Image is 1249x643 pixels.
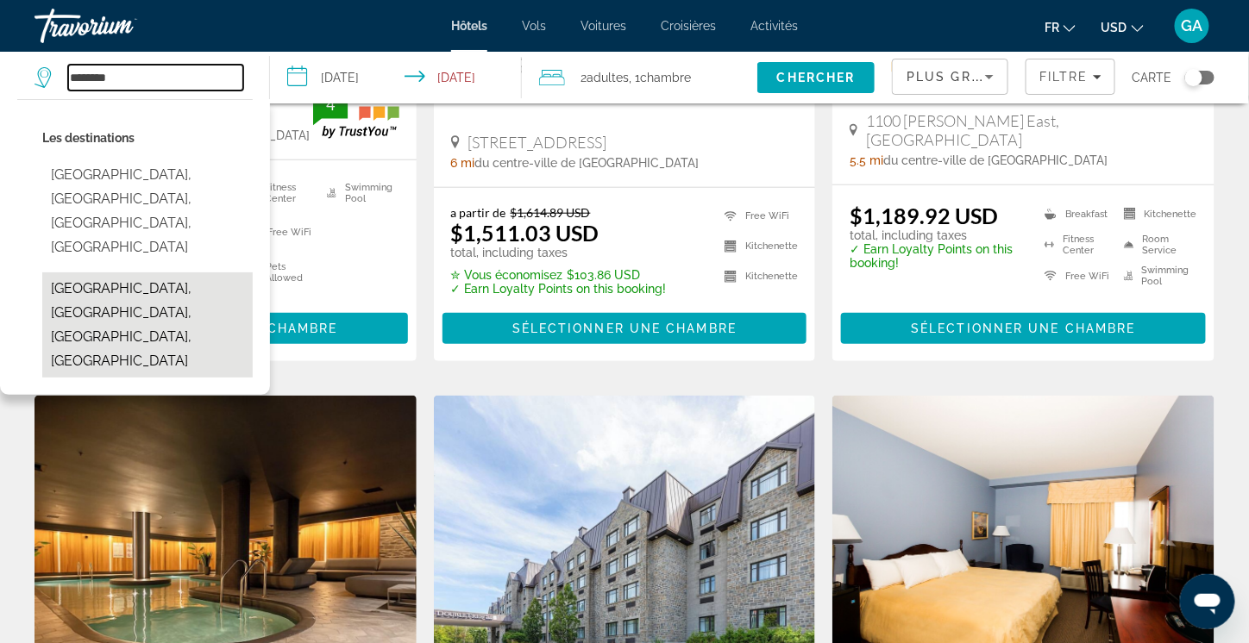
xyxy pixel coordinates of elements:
[512,321,737,335] span: Sélectionner une chambre
[442,317,807,336] a: Sélectionner une chambre
[841,317,1206,336] a: Sélectionner une chambre
[581,19,626,33] a: Voitures
[1045,21,1059,34] span: fr
[238,217,318,248] li: Free WiFi
[907,66,994,87] mat-select: Sort by
[451,268,563,282] span: ✮ Vous économisez
[587,71,629,84] span: Adultes
[1180,574,1235,629] iframe: Bouton de lancement de la fenêtre de messagerie
[1036,203,1115,225] li: Breakfast
[1026,59,1115,95] button: Filters
[270,52,523,103] button: Select check in and out date
[318,178,399,209] li: Swimming Pool
[911,321,1135,335] span: Sélectionner une chambre
[1115,203,1197,225] li: Kitchenette
[716,235,798,257] li: Kitchenette
[1182,17,1203,34] span: GA
[1036,234,1115,256] li: Fitness Center
[313,88,399,139] img: TrustYou guest rating badge
[757,62,875,93] button: Search
[475,156,700,170] span: du centre-ville de [GEOGRAPHIC_DATA]
[1133,66,1172,90] span: Carte
[451,246,667,259] p: total, including taxes
[1039,70,1089,84] span: Filtre
[661,19,716,33] a: Croisières
[522,19,546,33] a: Vols
[1102,15,1144,40] button: Change currency
[451,282,667,296] p: ✓ Earn Loyalty Points on this booking!
[35,3,207,48] a: Travorium
[1045,15,1076,40] button: Change language
[113,321,337,335] span: Sélectionner une chambre
[629,66,691,90] span: , 1
[1172,70,1214,85] button: Toggle map
[42,159,253,264] button: Select city: Portneuf Sur Mer, Quebec, QC, Canada
[907,70,1113,84] span: Plus grandes économies
[1036,265,1115,287] li: Free WiFi
[522,52,757,103] button: Travelers: 2 adults, 0 children
[42,126,253,150] p: City options
[451,268,667,282] p: $103.86 USD
[883,153,1108,167] span: du centre-ville de [GEOGRAPHIC_DATA]
[867,111,1197,149] span: 1100 [PERSON_NAME] East, [GEOGRAPHIC_DATA]
[238,257,318,288] li: Pets Allowed
[1102,21,1127,34] span: USD
[451,19,487,33] a: Hôtels
[640,71,691,84] span: Chambre
[850,153,883,167] span: 5.5 mi
[451,220,599,246] ins: $1,511.03 USD
[850,242,1023,270] p: ✓ Earn Loyalty Points on this booking!
[42,272,253,378] button: Select city: Portneuf, Quebec, QC, Canada
[442,313,807,344] button: Sélectionner une chambre
[1115,234,1197,256] li: Room Service
[841,313,1206,344] button: Sélectionner une chambre
[1170,8,1214,44] button: User Menu
[238,178,318,209] li: Fitness Center
[850,228,1023,242] p: total, including taxes
[777,71,856,84] span: Chercher
[511,205,591,220] del: $1,614.89 USD
[716,205,798,227] li: Free WiFi
[468,133,607,152] span: [STREET_ADDRESS]
[1115,265,1197,287] li: Swimming Pool
[451,205,506,220] span: a partir de
[716,265,798,287] li: Kitchenette
[750,19,798,33] a: Activités
[68,65,243,91] input: Search hotel destination
[451,156,475,170] span: 6 mi
[850,203,998,228] ins: $1,189.92 USD
[581,66,629,90] span: 2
